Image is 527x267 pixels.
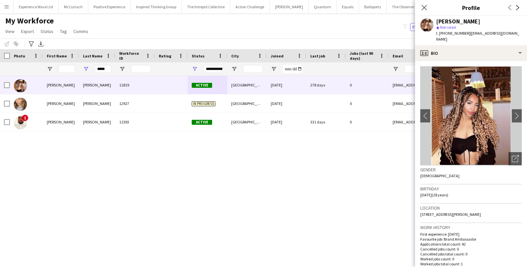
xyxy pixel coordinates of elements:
[57,27,69,36] a: Tag
[267,94,306,113] div: [DATE]
[410,23,443,31] button: Everyone4,558
[43,76,79,94] div: [PERSON_NAME]
[192,83,212,88] span: Active
[436,31,519,42] span: | [EMAIL_ADDRESS][DOMAIN_NAME]
[43,113,79,131] div: [PERSON_NAME]
[88,0,131,13] button: Positive Experience
[306,113,346,131] div: 331 days
[192,120,212,125] span: Active
[270,0,309,13] button: [PERSON_NAME]
[79,113,115,131] div: [PERSON_NAME]
[415,45,527,61] div: Bio
[115,94,155,113] div: 12927
[47,53,67,58] span: First Name
[73,28,88,34] span: Comms
[231,53,239,58] span: City
[27,40,35,48] app-action-btn: Advanced filters
[346,94,389,113] div: 0
[420,173,459,178] span: [DEMOGRAPHIC_DATA]
[420,224,522,230] h3: Work history
[271,53,284,58] span: Joined
[346,113,389,131] div: 0
[18,27,37,36] a: Export
[436,31,470,36] span: t. [PHONE_NUMBER]
[227,94,267,113] div: [GEOGRAPHIC_DATA]
[79,94,115,113] div: [PERSON_NAME]
[95,65,111,73] input: Last Name Filter Input
[38,27,56,36] a: Status
[131,0,182,13] button: Inspired Thinking Group
[243,65,263,73] input: City Filter Input
[267,113,306,131] div: [DATE]
[306,76,346,94] div: 278 days
[14,116,27,129] img: Zachariah Brotherson
[14,0,59,13] button: Experience Wave Ltd
[387,0,420,13] button: The Observer
[14,53,25,58] span: Photo
[283,65,302,73] input: Joined Filter Input
[420,256,522,261] p: Worked jobs count: 0
[192,53,205,58] span: Status
[83,66,89,72] button: Open Filter Menu
[420,232,522,237] p: First experience: [DATE]
[267,76,306,94] div: [DATE]
[230,0,270,13] button: Action Challenge
[3,27,17,36] a: View
[359,0,387,13] button: Ballsportz
[71,27,91,36] a: Comms
[420,192,448,197] span: [DATE] (28 years)
[159,53,171,58] span: Rating
[227,76,267,94] div: [GEOGRAPHIC_DATA]
[404,65,516,73] input: Email Filter Input
[131,65,151,73] input: Workforce ID Filter Input
[350,51,377,61] span: Jobs (last 90 days)
[14,98,27,111] img: Sophia Brotherson
[509,152,522,165] div: Open photos pop-in
[37,40,45,48] app-action-btn: Export XLSX
[83,53,102,58] span: Last Name
[271,66,277,72] button: Open Filter Menu
[440,25,456,30] span: Not rated
[420,237,522,242] p: Favourite job: Brand Ambassador
[231,66,237,72] button: Open Filter Menu
[60,28,67,34] span: Tag
[389,113,520,131] div: [EMAIL_ADDRESS][DOMAIN_NAME]
[21,28,34,34] span: Export
[79,76,115,94] div: [PERSON_NAME]
[420,212,481,217] span: [STREET_ADDRESS][PERSON_NAME]
[420,247,522,251] p: Cancelled jobs count: 0
[5,28,14,34] span: View
[22,115,28,121] span: !
[420,251,522,256] p: Cancelled jobs total count: 0
[115,76,155,94] div: 11819
[119,51,143,61] span: Workforce ID
[393,66,399,72] button: Open Filter Menu
[192,101,215,106] span: In progress
[59,0,88,13] button: McCurrach
[192,66,198,72] button: Open Filter Menu
[389,76,520,94] div: [EMAIL_ADDRESS][DOMAIN_NAME]
[309,0,337,13] button: Quantum
[389,94,520,113] div: [EMAIL_ADDRESS][DOMAIN_NAME]
[119,66,125,72] button: Open Filter Menu
[182,0,230,13] button: The Intrepid Collective
[420,242,522,247] p: Applications total count: 42
[420,167,522,173] h3: Gender
[310,53,325,58] span: Last job
[415,3,527,12] h3: Profile
[337,0,359,13] button: Equals
[420,66,522,165] img: Crew avatar or photo
[43,94,79,113] div: [PERSON_NAME]
[346,76,389,94] div: 0
[41,28,53,34] span: Status
[393,53,403,58] span: Email
[115,113,155,131] div: 11593
[14,79,27,92] img: Sophia Brotherson
[59,65,75,73] input: First Name Filter Input
[5,16,54,26] span: My Workforce
[420,186,522,192] h3: Birthday
[436,18,480,24] div: [PERSON_NAME]
[420,205,522,211] h3: Location
[420,261,522,266] p: Worked jobs total count: 1
[47,66,53,72] button: Open Filter Menu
